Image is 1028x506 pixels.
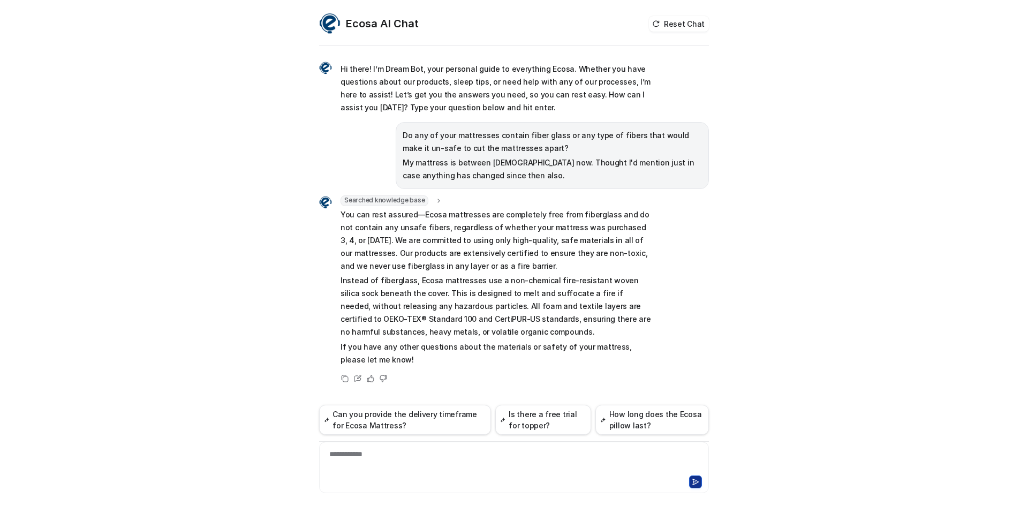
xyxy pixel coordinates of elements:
[341,341,654,366] p: If you have any other questions about the materials or safety of your mattress, please let me know!
[341,274,654,338] p: Instead of fiberglass, Ecosa mattresses use a non-chemical fire-resistant woven silica sock benea...
[346,16,419,31] h2: Ecosa AI Chat
[341,208,654,273] p: You can rest assured—Ecosa mattresses are completely free from fiberglass and do not contain any ...
[595,405,709,435] button: How long does the Ecosa pillow last?
[341,63,654,114] p: Hi there! I’m Dream Bot, your personal guide to everything Ecosa. Whether you have questions abou...
[319,62,332,74] img: Widget
[341,195,428,206] span: Searched knowledge base
[319,196,332,209] img: Widget
[319,13,341,34] img: Widget
[495,405,591,435] button: Is there a free trial for topper?
[319,405,491,435] button: Can you provide the delivery timeframe for Ecosa Mattress?
[649,16,709,32] button: Reset Chat
[403,156,702,182] p: My mattress is between [DEMOGRAPHIC_DATA] now. Thought I'd mention just in case anything has chan...
[403,129,702,155] p: Do any of your mattresses contain fiber glass or any type of fibers that would make it un-safe to...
